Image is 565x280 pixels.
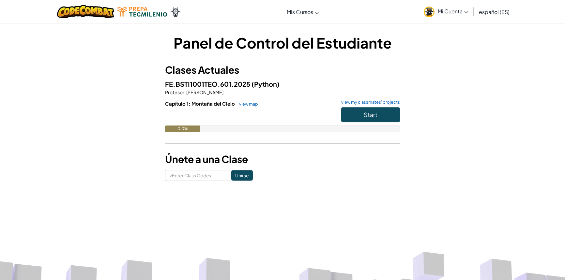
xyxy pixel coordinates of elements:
img: Tecmilenio logo [117,7,167,17]
span: Mis Cursos [287,8,313,15]
h3: Clases Actuales [165,63,400,77]
span: : [184,89,186,95]
h3: Únete a una Clase [165,152,400,167]
a: Mis Cursos [283,3,322,21]
img: avatar [424,7,435,17]
input: <Enter Class Code> [165,170,231,181]
a: Mi Cuenta [420,1,472,22]
img: CodeCombat logo [57,5,114,18]
a: español (ES) [476,3,513,21]
span: FE.BSTI1001TEO.601.2025 [165,80,252,88]
span: español (ES) [479,8,510,15]
input: Unirse [231,170,253,181]
span: Capítulo 1: Montaña del Cielo [165,100,236,107]
span: Start [364,111,377,118]
span: (Python) [252,80,280,88]
img: Ozaria [170,7,181,17]
span: Mi Cuenta [438,8,468,15]
span: [PERSON_NAME] [186,89,223,95]
button: Start [341,107,400,122]
span: Profesor [165,89,184,95]
a: view my classmates' projects [338,100,400,104]
a: view map [236,101,258,107]
h1: Panel de Control del Estudiante [165,33,400,53]
div: 0.0% [165,125,200,132]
